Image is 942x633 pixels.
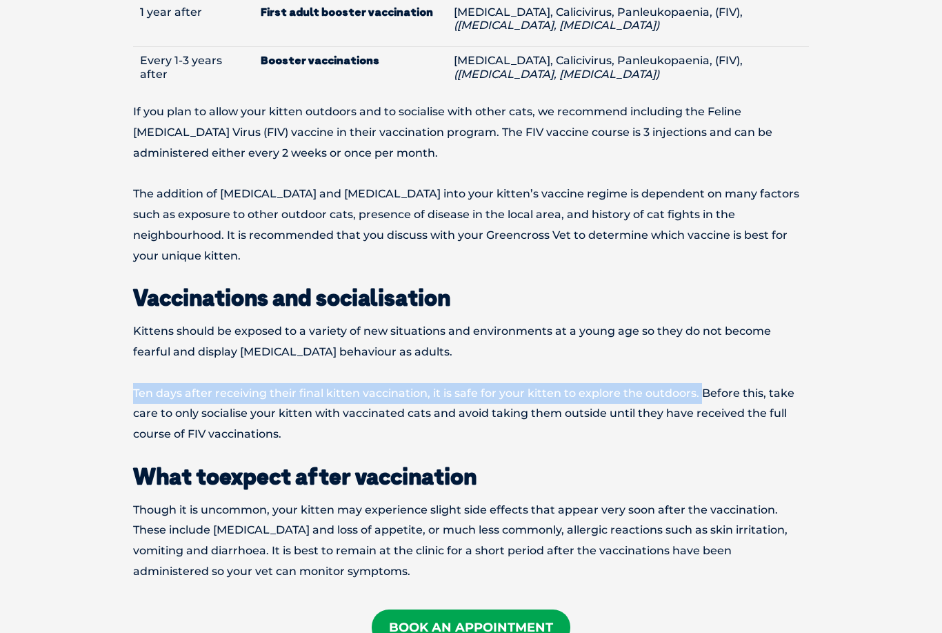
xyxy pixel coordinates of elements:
[454,19,659,32] em: ([MEDICAL_DATA], [MEDICAL_DATA])
[219,463,477,491] strong: expect after vaccination
[133,463,219,491] strong: What to
[447,47,809,95] td: [MEDICAL_DATA], Calicivirus, Panleukopaenia, (FIV),
[133,322,809,363] p: Kittens should be exposed to a variety of new situations and environments at a young age so they ...
[133,47,254,95] td: Every 1-3 years after
[915,63,929,77] button: Search
[454,68,659,81] em: ([MEDICAL_DATA], [MEDICAL_DATA])
[261,55,440,68] strong: Booster vaccinations
[133,184,809,266] p: The addition of [MEDICAL_DATA] and [MEDICAL_DATA] into your kitten’s vaccine regime is dependent ...
[133,500,809,583] p: Though it is uncommon, your kitten may experience slight side effects that appear very soon after...
[261,6,440,19] strong: First adult booster vaccination
[133,384,809,445] p: Ten days after receiving their final kitten vaccination, it is safe for your kitten to explore th...
[133,284,450,312] strong: Vaccinations and socialisation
